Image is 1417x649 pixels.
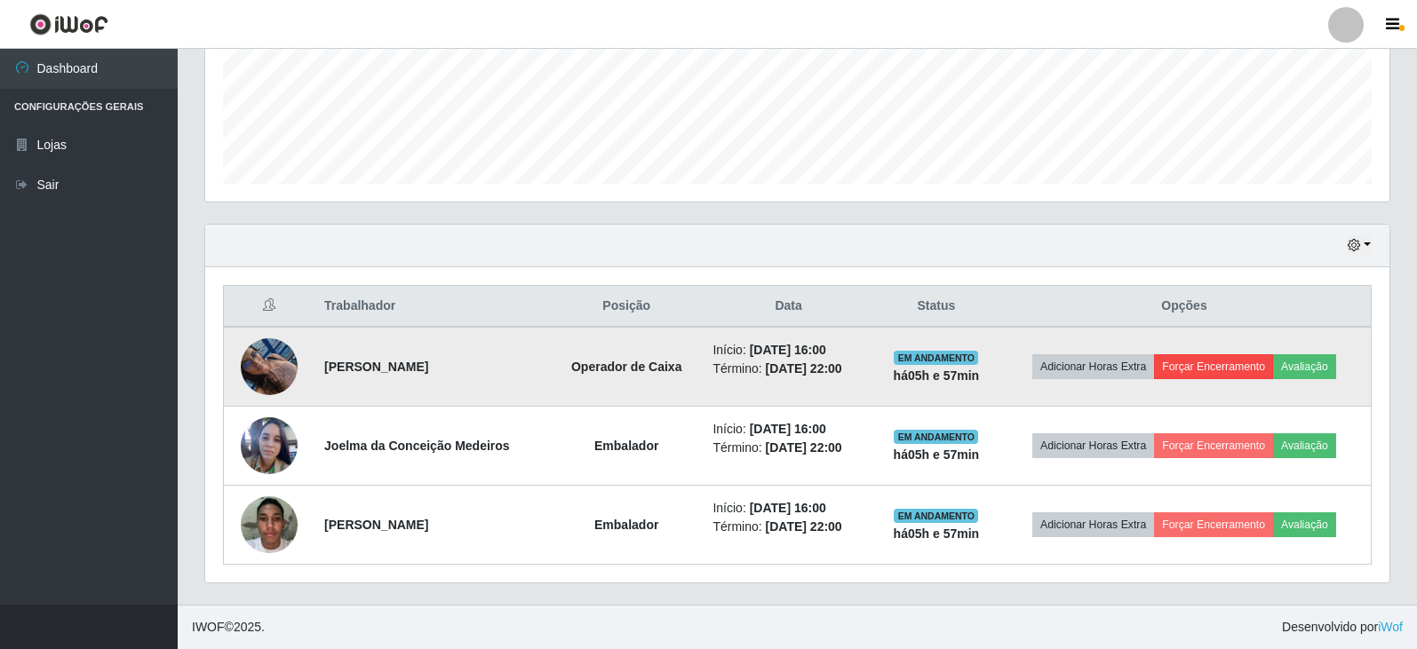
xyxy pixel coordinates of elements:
[571,360,682,374] strong: Operador de Caixa
[192,620,225,634] span: IWOF
[875,286,998,328] th: Status
[1273,433,1336,458] button: Avaliação
[766,440,842,455] time: [DATE] 22:00
[1154,433,1273,458] button: Forçar Encerramento
[241,328,298,404] img: 1751209659449.jpeg
[1032,512,1154,537] button: Adicionar Horas Extra
[712,420,864,439] li: Início:
[712,360,864,378] li: Término:
[894,526,980,541] strong: há 05 h e 57 min
[551,286,702,328] th: Posição
[594,518,658,532] strong: Embalador
[766,519,842,534] time: [DATE] 22:00
[594,439,658,453] strong: Embalador
[766,361,842,376] time: [DATE] 22:00
[1154,512,1273,537] button: Forçar Encerramento
[29,13,108,36] img: CoreUI Logo
[702,286,874,328] th: Data
[324,439,510,453] strong: Joelma da Conceição Medeiros
[241,487,298,562] img: 1752181822645.jpeg
[324,518,428,532] strong: [PERSON_NAME]
[894,351,978,365] span: EM ANDAMENTO
[998,286,1372,328] th: Opções
[750,501,826,515] time: [DATE] 16:00
[1032,433,1154,458] button: Adicionar Horas Extra
[894,447,980,462] strong: há 05 h e 57 min
[1273,512,1336,537] button: Avaliação
[1032,354,1154,379] button: Adicionar Horas Extra
[192,618,265,637] span: © 2025 .
[894,430,978,444] span: EM ANDAMENTO
[894,509,978,523] span: EM ANDAMENTO
[712,518,864,536] li: Término:
[712,439,864,457] li: Término:
[712,341,864,360] li: Início:
[712,499,864,518] li: Início:
[750,343,826,357] time: [DATE] 16:00
[314,286,551,328] th: Trabalhador
[1282,618,1403,637] span: Desenvolvido por
[750,422,826,436] time: [DATE] 16:00
[324,360,428,374] strong: [PERSON_NAME]
[1378,620,1403,634] a: iWof
[894,368,980,383] strong: há 05 h e 57 min
[241,408,298,484] img: 1754014885727.jpeg
[1154,354,1273,379] button: Forçar Encerramento
[1273,354,1336,379] button: Avaliação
